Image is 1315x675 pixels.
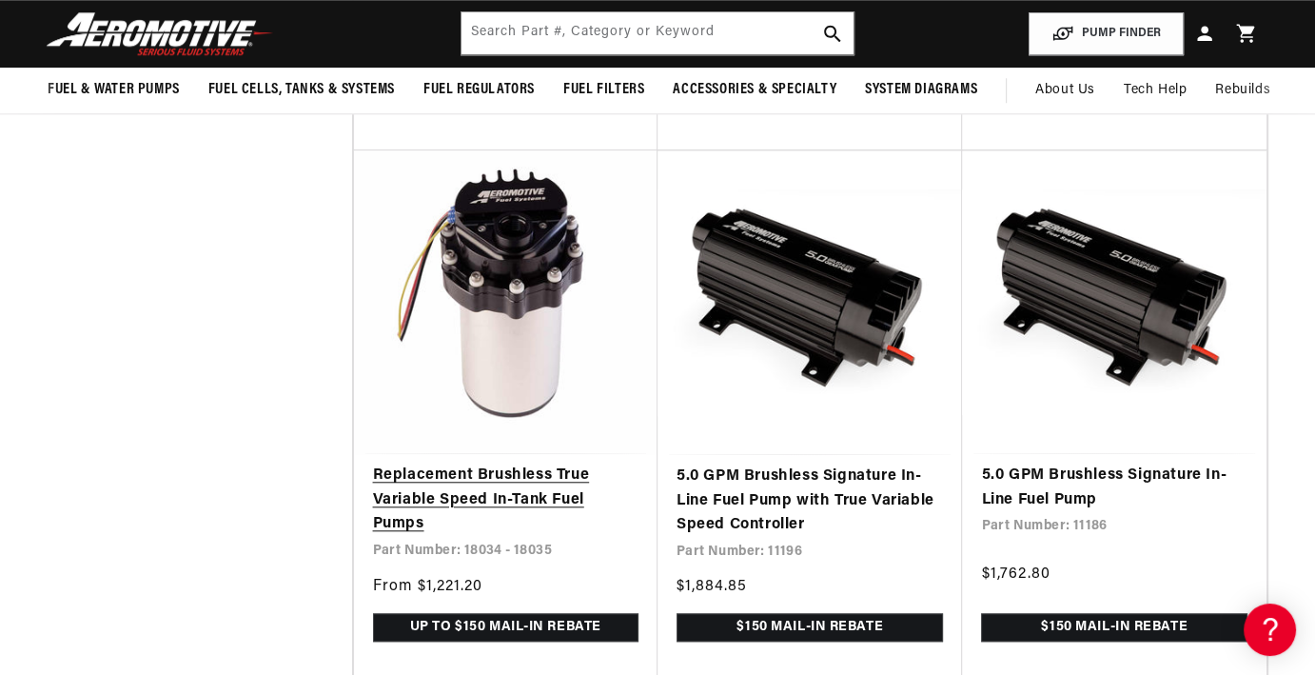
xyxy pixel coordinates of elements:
a: 5.0 GPM Brushless Signature In-Line Fuel Pump [981,464,1246,512]
div: General [19,132,362,150]
span: Tech Help [1124,80,1187,101]
div: Frequently Asked Questions [19,210,362,228]
span: Fuel Filters [563,80,644,100]
a: Replacement Brushless True Variable Speed In-Tank Fuel Pumps [373,464,638,537]
input: Search by Part Number, Category or Keyword [461,12,854,54]
a: About Us [1021,68,1109,113]
a: EFI Regulators [19,241,362,270]
span: Rebuilds [1215,80,1270,101]
a: 5.0 GPM Brushless Signature In-Line Fuel Pump with True Variable Speed Controller [677,465,943,538]
summary: Accessories & Specialty [658,68,851,112]
a: EFI Fuel Pumps [19,329,362,359]
summary: Fuel Cells, Tanks & Systems [194,68,409,112]
summary: Fuel Filters [549,68,658,112]
span: Fuel & Water Pumps [48,80,180,100]
button: PUMP FINDER [1029,12,1184,55]
a: Carbureted Regulators [19,300,362,329]
a: POWERED BY ENCHANT [262,548,366,566]
img: Aeromotive [41,11,279,56]
span: System Diagrams [865,80,977,100]
a: Brushless Fuel Pumps [19,389,362,419]
span: Fuel Cells, Tanks & Systems [208,80,395,100]
a: 340 Stealth Fuel Pumps [19,359,362,388]
summary: Tech Help [1109,68,1201,113]
summary: Fuel Regulators [409,68,549,112]
a: Carbureted Fuel Pumps [19,270,362,300]
summary: System Diagrams [851,68,991,112]
button: Contact Us [19,509,362,543]
summary: Fuel & Water Pumps [33,68,194,112]
summary: Rebuilds [1201,68,1285,113]
span: Accessories & Specialty [673,80,836,100]
button: search button [812,12,854,54]
span: About Us [1035,83,1095,97]
span: Fuel Regulators [423,80,535,100]
a: Getting Started [19,162,362,191]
